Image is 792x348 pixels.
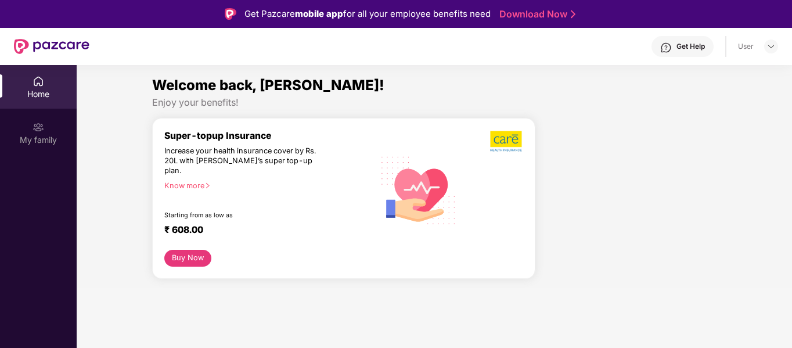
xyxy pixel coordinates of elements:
a: Download Now [499,8,572,20]
div: Starting from as low as [164,211,325,220]
div: ₹ 608.00 [164,224,362,238]
img: New Pazcare Logo [14,39,89,54]
img: svg+xml;base64,PHN2ZyB3aWR0aD0iMjAiIGhlaWdodD0iMjAiIHZpZXdCb3g9IjAgMCAyMCAyMCIgZmlsbD0ibm9uZSIgeG... [33,121,44,133]
img: Stroke [571,8,575,20]
img: svg+xml;base64,PHN2ZyB4bWxucz0iaHR0cDovL3d3dy53My5vcmcvMjAwMC9zdmciIHhtbG5zOnhsaW5rPSJodHRwOi8vd3... [374,144,464,235]
span: right [204,182,211,189]
img: svg+xml;base64,PHN2ZyBpZD0iRHJvcGRvd24tMzJ4MzIiIHhtbG5zPSJodHRwOi8vd3d3LnczLm9yZy8yMDAwL3N2ZyIgd2... [766,42,776,51]
div: Get Help [676,42,705,51]
div: Get Pazcare for all your employee benefits need [244,7,491,21]
div: Super-topup Insurance [164,130,374,141]
div: Know more [164,181,367,189]
span: Welcome back, [PERSON_NAME]! [152,77,384,94]
div: Enjoy your benefits! [152,96,717,109]
img: svg+xml;base64,PHN2ZyBpZD0iSGVscC0zMngzMiIgeG1sbnM9Imh0dHA6Ly93d3cudzMub3JnLzIwMDAvc3ZnIiB3aWR0aD... [660,42,672,53]
div: User [738,42,754,51]
div: Increase your health insurance cover by Rs. 20L with [PERSON_NAME]’s super top-up plan. [164,146,323,176]
img: Logo [225,8,236,20]
img: b5dec4f62d2307b9de63beb79f102df3.png [490,130,523,152]
button: Buy Now [164,250,211,267]
strong: mobile app [295,8,343,19]
img: svg+xml;base64,PHN2ZyBpZD0iSG9tZSIgeG1sbnM9Imh0dHA6Ly93d3cudzMub3JnLzIwMDAvc3ZnIiB3aWR0aD0iMjAiIG... [33,76,44,87]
